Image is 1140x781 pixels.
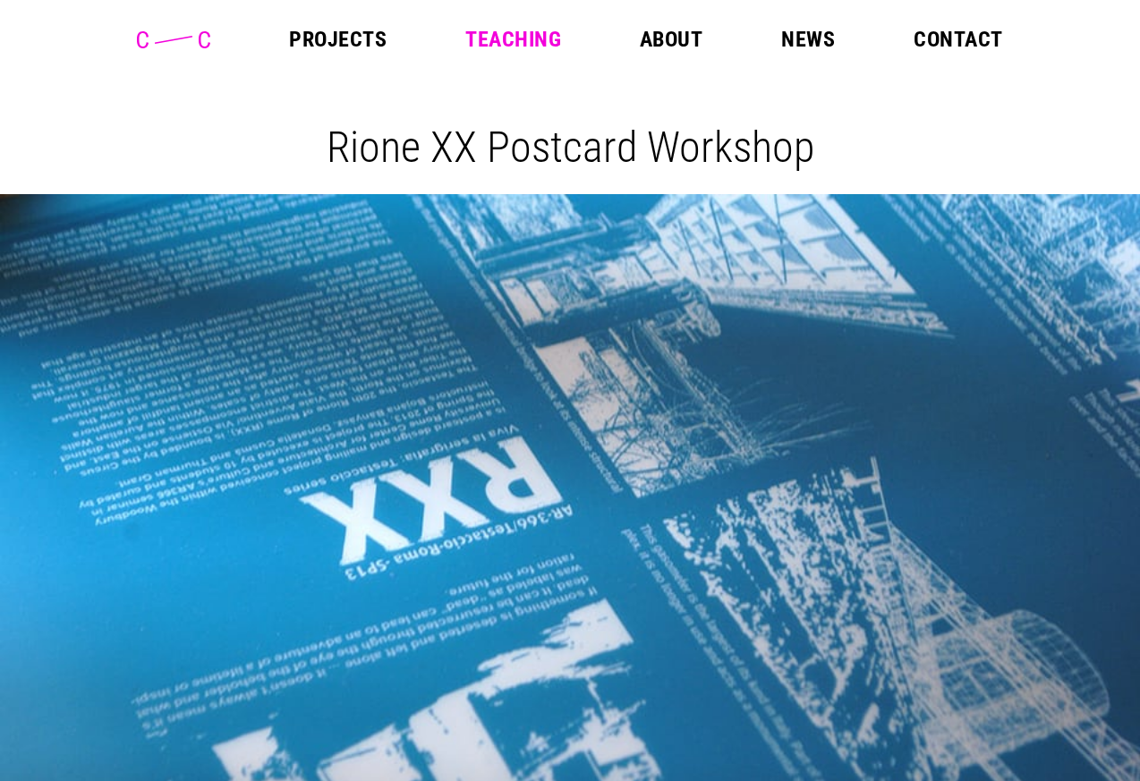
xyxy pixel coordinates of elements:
[289,29,1002,50] nav: Main Menu
[289,29,387,50] a: Projects
[781,29,835,50] a: News
[14,122,1126,173] h1: Rione XX Postcard Workshop
[465,29,561,50] a: Teaching
[914,29,1002,50] a: Contact
[640,29,702,50] a: About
